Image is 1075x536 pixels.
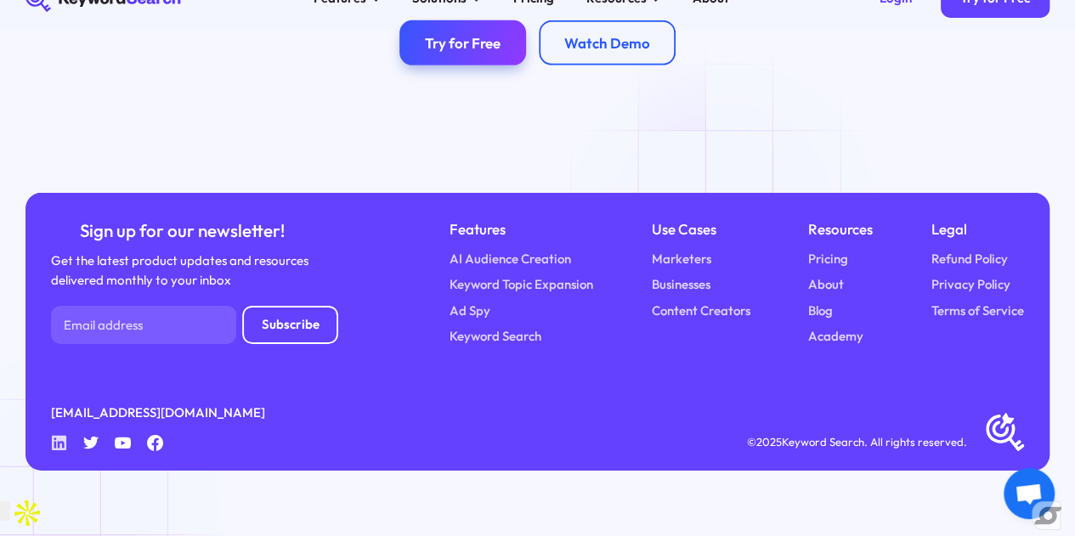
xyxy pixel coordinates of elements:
input: Email address [51,306,236,344]
form: Newsletter Form [51,306,338,344]
a: Watch Demo [539,20,676,65]
div: Watch Demo [564,34,650,52]
a: Keyword Topic Expansion [450,275,593,295]
a: Pricing [808,250,848,269]
div: © Keyword Search. All rights reserved. [746,433,966,451]
input: Subscribe [242,306,338,344]
a: Ad Spy [450,302,490,321]
div: Use Cases [651,218,750,240]
a: [EMAIL_ADDRESS][DOMAIN_NAME] [51,403,265,423]
a: Blog [808,302,833,321]
a: Keyword Search [450,327,541,347]
img: Apollo [10,496,44,530]
div: Get the latest product updates and resources delivered monthly to your inbox [51,251,313,290]
a: Refund Policy [931,250,1008,269]
a: Academy [808,327,863,347]
a: Content Creators [651,302,750,321]
div: Sign up for our newsletter! [51,218,313,242]
a: Businesses [651,275,710,295]
div: Features [450,218,593,240]
a: Privacy Policy [931,275,1010,295]
div: Open chat [1004,468,1055,519]
a: Try for Free [399,20,526,65]
span: 2025 [755,435,781,449]
div: Try for Free [425,34,501,52]
div: Legal [931,218,1024,240]
a: AI Audience Creation [450,250,571,269]
a: About [808,275,844,295]
div: Resources [808,218,873,240]
a: Terms of Service [931,302,1024,321]
a: Marketers [651,250,710,269]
